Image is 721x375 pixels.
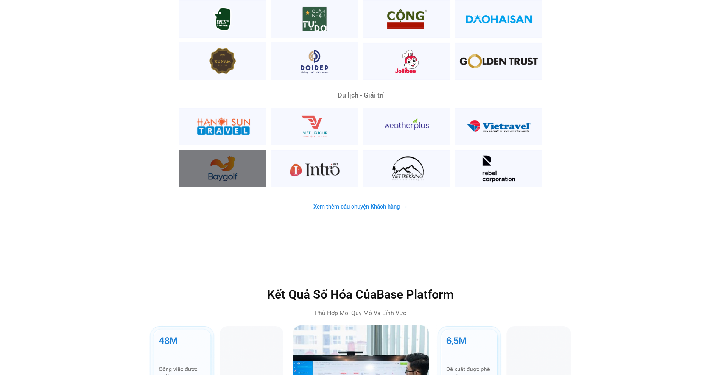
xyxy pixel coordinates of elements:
[304,199,417,214] a: Xem thêm câu chuyện Khách hàng
[377,287,454,302] span: Base Platform
[179,92,542,99] div: Du lịch - Giải trí
[313,204,400,210] span: Xem thêm câu chuyện Khách hàng
[200,287,522,303] h2: Kết Quả Số Hóa Của
[200,309,522,318] p: Phù Hợp Mọi Quy Mô Và Lĩnh Vực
